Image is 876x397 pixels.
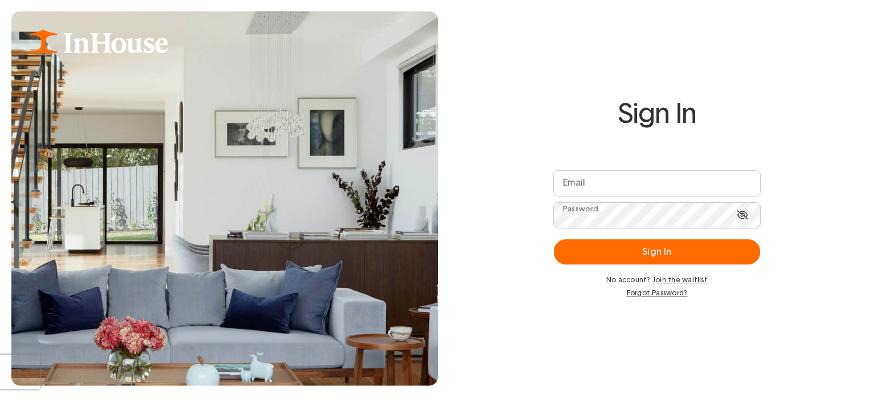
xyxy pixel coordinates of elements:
[554,239,760,264] button: Sign In
[11,11,438,386] img: Guest
[554,99,760,130] h1: Sign In
[554,289,760,297] a: Forgot Password?
[554,276,760,285] p: No account?
[652,276,708,283] a: Join the waitlist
